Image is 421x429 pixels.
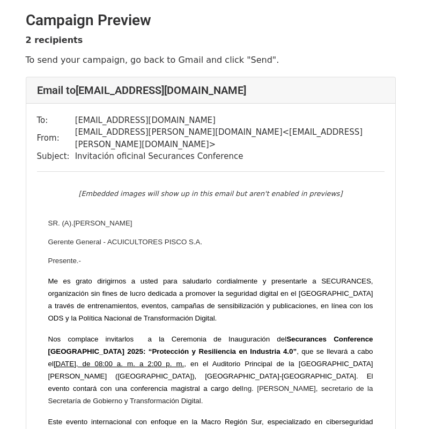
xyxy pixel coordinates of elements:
span: Ing. [PERSON_NAME], secretario de la Secretaría de Gobierno y Transformación Digital. [48,384,373,405]
td: Invitación oficinal Securances Conference [75,150,385,163]
td: To: [37,114,75,127]
strong: 2 recipients [26,35,83,45]
span: , en el Auditorio Principal de la [GEOGRAPHIC_DATA][PERSON_NAME] ([GEOGRAPHIC_DATA]), [GEOGRAPHIC... [48,360,373,392]
td: From: [37,126,75,150]
span: Gerente General - ACUICULTORES PISCO S.A. [48,238,203,246]
h2: Campaign Preview [26,11,396,30]
span: Presente.- [48,257,82,265]
span: [DATE], de 08:00 a. m. a 2:00 p. m. [54,360,184,368]
span: SR. (A). [48,219,73,227]
h4: Email to [EMAIL_ADDRESS][DOMAIN_NAME] [37,84,385,97]
span: [PERSON_NAME] [73,219,132,227]
span: , que se llevará a cabo el [48,347,373,368]
td: [EMAIL_ADDRESS][PERSON_NAME][DOMAIN_NAME] < [EMAIL_ADDRESS][PERSON_NAME][DOMAIN_NAME] > [75,126,385,150]
td: [EMAIL_ADDRESS][DOMAIN_NAME] [75,114,385,127]
em: [Embedded images will show up in this email but aren't enabled in previews] [79,190,343,198]
span: Me es grato dirigirnos a usted para saludarlo cordialmente y presentarle a SECURANCES, organizaci... [48,277,373,322]
p: To send your campaign, go back to Gmail and click "Send". [26,54,396,66]
span: Securances Conference [GEOGRAPHIC_DATA] 2025: “Protección y Resiliencia en Industria 4.0” [48,335,373,355]
td: Subject: [37,150,75,163]
span: Nos complace invitarlos a la Ceremonia de Inauguración del [48,335,287,343]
